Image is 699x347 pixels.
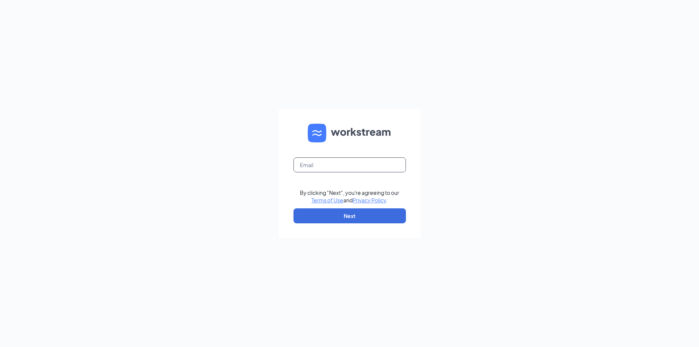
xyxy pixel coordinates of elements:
[308,124,392,142] img: WS logo and Workstream text
[293,208,406,223] button: Next
[300,189,399,204] div: By clicking "Next", you're agreeing to our and .
[311,197,343,203] a: Terms of Use
[353,197,386,203] a: Privacy Policy
[293,157,406,172] input: Email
